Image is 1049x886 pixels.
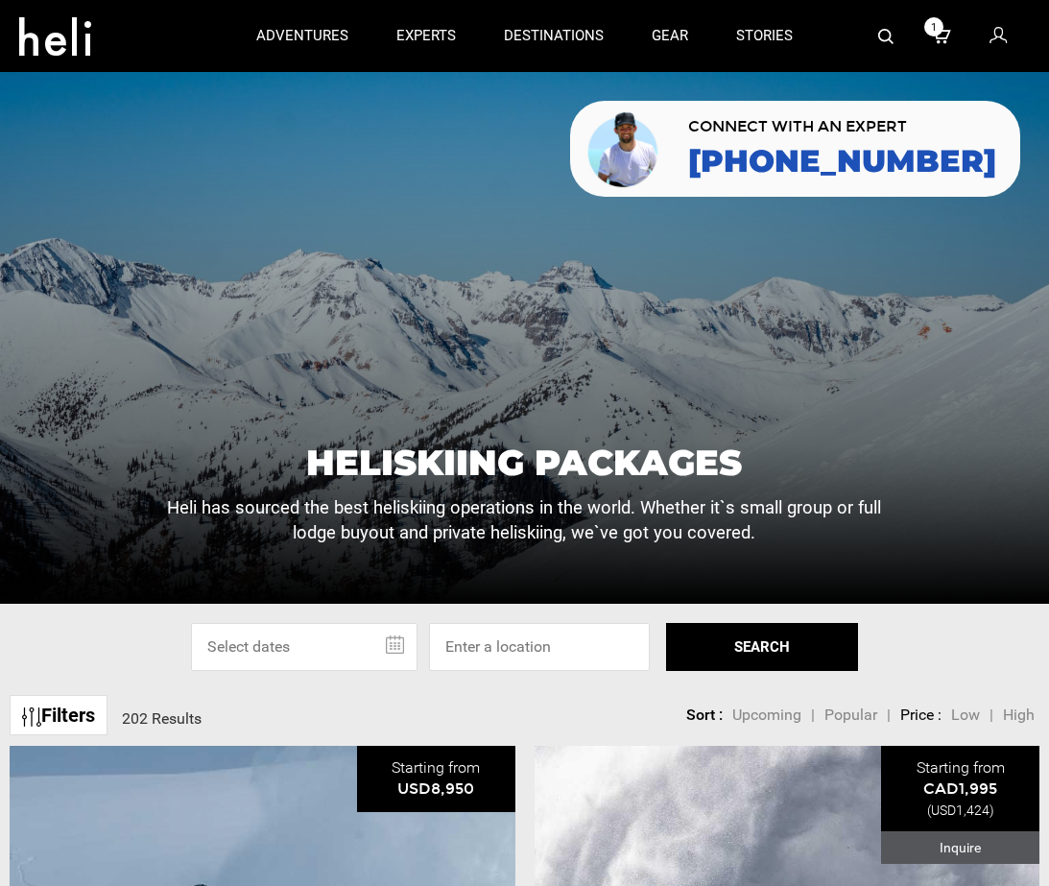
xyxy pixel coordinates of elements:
[686,705,723,727] li: Sort :
[256,26,348,46] p: adventures
[1003,706,1035,724] span: High
[878,29,894,44] img: search-bar-icon.svg
[504,26,604,46] p: destinations
[951,706,980,724] span: Low
[151,445,897,481] h1: Heliskiing Packages
[824,706,877,724] span: Popular
[10,695,107,736] a: Filters
[811,705,815,727] li: |
[191,623,417,671] input: Select dates
[924,17,943,36] span: 1
[151,495,897,546] p: Heli has sourced the best heliskiing operations in the world. Whether it`s small group or full lo...
[688,119,996,134] span: CONNECT WITH AN EXPERT
[429,623,650,671] input: Enter a location
[900,705,942,727] li: Price :
[22,707,41,727] img: btn-icon.svg
[122,709,202,728] span: 202 Results
[887,705,891,727] li: |
[666,623,858,671] button: SEARCH
[732,706,801,724] span: Upcoming
[584,108,664,189] img: contact our team
[688,144,996,179] a: [PHONE_NUMBER]
[989,705,993,727] li: |
[396,26,456,46] p: experts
